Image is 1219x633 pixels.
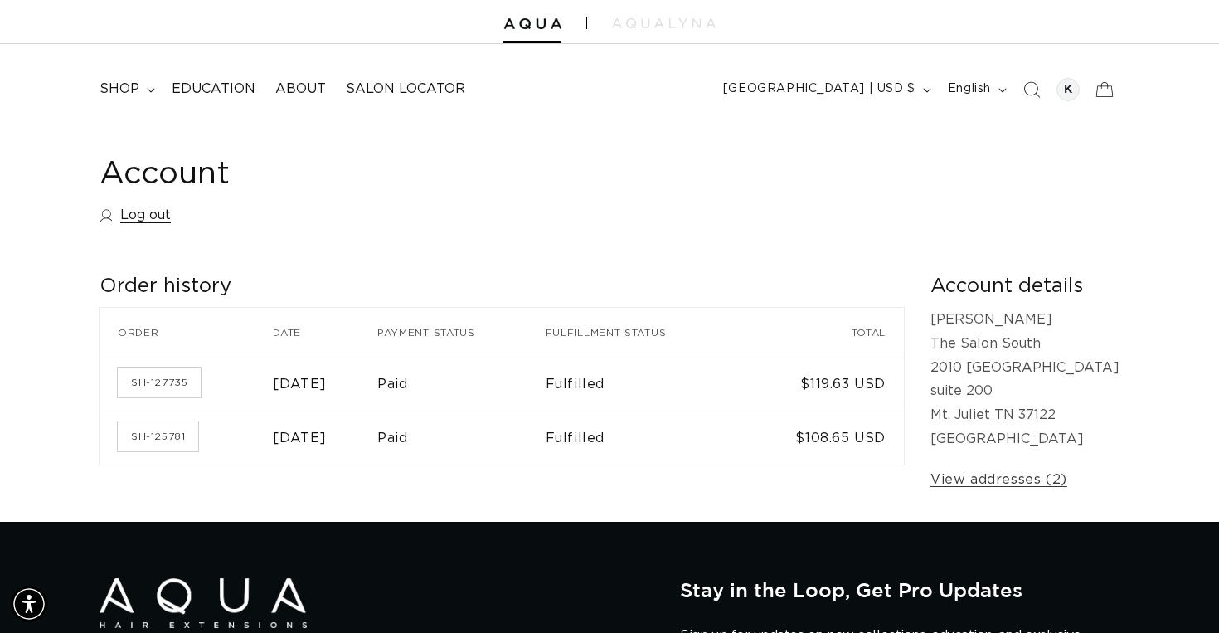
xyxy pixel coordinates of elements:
button: English [938,74,1013,105]
a: Order number SH-125781 [118,421,198,451]
td: $119.63 USD [747,358,904,411]
th: Date [273,308,377,358]
img: Aqua Hair Extensions [503,18,561,30]
a: Order number SH-127735 [118,368,201,397]
span: [GEOGRAPHIC_DATA] | USD $ [723,80,915,98]
td: Paid [377,411,546,465]
time: [DATE] [273,377,327,391]
span: About [275,80,326,98]
img: Aqua Hair Extensions [100,578,307,629]
summary: Search [1013,71,1050,108]
th: Payment status [377,308,546,358]
th: Fulfillment status [546,308,747,358]
span: shop [100,80,139,98]
h2: Stay in the Loop, Get Pro Updates [680,578,1119,601]
span: Salon Locator [346,80,465,98]
th: Order [100,308,273,358]
th: Total [747,308,904,358]
summary: shop [90,71,162,108]
td: Fulfilled [546,358,747,411]
button: [GEOGRAPHIC_DATA] | USD $ [713,74,938,105]
h2: Order history [100,274,904,299]
span: Education [172,80,255,98]
a: About [265,71,336,108]
p: [PERSON_NAME] The Salon South 2010 [GEOGRAPHIC_DATA] suite 200 Mt. Juliet TN 37122 [GEOGRAPHIC_DATA] [930,308,1119,451]
img: aqualyna.com [612,18,716,28]
time: [DATE] [273,431,327,445]
td: $108.65 USD [747,411,904,465]
h1: Account [100,154,1119,195]
a: Education [162,71,265,108]
a: Salon Locator [336,71,475,108]
td: Paid [377,358,546,411]
a: Log out [100,203,171,227]
td: Fulfilled [546,411,747,465]
span: English [948,80,991,98]
h2: Account details [930,274,1119,299]
a: View addresses (2) [930,468,1067,492]
iframe: Chat Widget [1136,553,1219,633]
div: Accessibility Menu [11,586,47,622]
